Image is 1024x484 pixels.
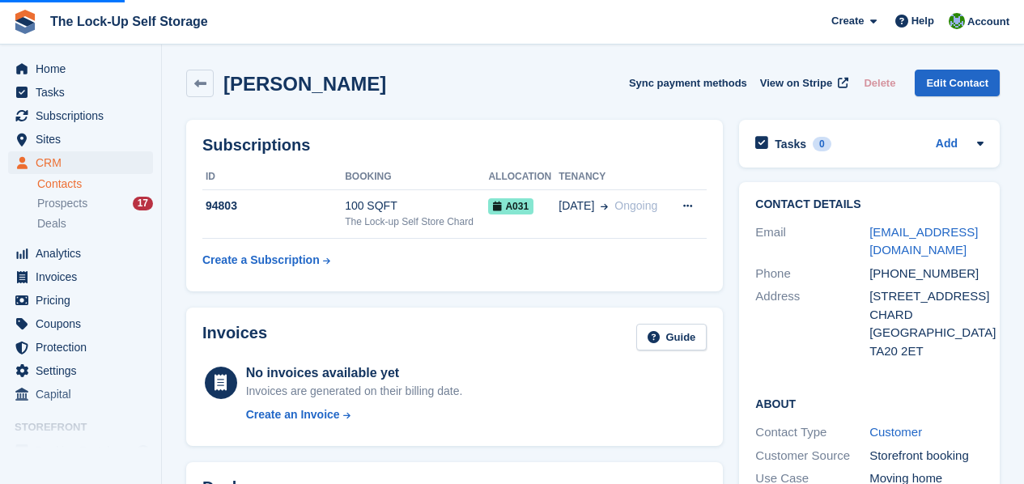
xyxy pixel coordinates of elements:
a: Guide [636,324,707,350]
span: Analytics [36,242,133,265]
div: [PHONE_NUMBER] [869,265,984,283]
div: The Lock-up Self Store Chard [345,214,488,229]
span: Account [967,14,1009,30]
span: Protection [36,336,133,359]
div: Phone [755,265,869,283]
a: Create a Subscription [202,245,330,275]
a: The Lock-Up Self Storage [44,8,215,35]
span: [DATE] [559,197,594,214]
a: View on Stripe [754,70,852,96]
h2: About [755,395,984,411]
span: Storefront [15,419,161,435]
div: 0 [813,137,831,151]
th: Booking [345,164,488,190]
h2: Contact Details [755,198,984,211]
h2: Invoices [202,324,267,350]
a: menu [8,336,153,359]
div: 94803 [202,197,345,214]
div: TA20 2ET [869,342,984,361]
a: Contacts [37,176,153,192]
h2: [PERSON_NAME] [223,73,386,95]
span: CRM [36,151,133,174]
span: Help [911,13,934,29]
a: Deals [37,215,153,232]
span: Pricing [36,289,133,312]
div: Create a Subscription [202,252,320,269]
span: View on Stripe [760,75,832,91]
span: Capital [36,383,133,405]
a: Prospects 17 [37,195,153,212]
a: Customer [869,425,922,439]
a: menu [8,128,153,151]
span: Prospects [37,196,87,211]
span: A031 [488,198,533,214]
div: CHARD [869,306,984,325]
a: menu [8,57,153,80]
h2: Tasks [775,137,806,151]
a: menu [8,439,153,462]
span: Invoices [36,265,133,288]
a: menu [8,265,153,288]
span: Sites [36,128,133,151]
div: [STREET_ADDRESS] [869,287,984,306]
img: stora-icon-8386f47178a22dfd0bd8f6a31ec36ba5ce8667c1dd55bd0f319d3a0aa187defe.svg [13,10,37,34]
a: Add [936,135,958,154]
div: Create an Invoice [246,406,340,423]
a: menu [8,289,153,312]
span: Deals [37,216,66,231]
div: Invoices are generated on their billing date. [246,383,463,400]
div: Storefront booking [869,447,984,465]
div: Address [755,287,869,360]
span: Coupons [36,312,133,335]
button: Sync payment methods [629,70,747,96]
span: Home [36,57,133,80]
a: Create an Invoice [246,406,463,423]
div: No invoices available yet [246,363,463,383]
span: Settings [36,359,133,382]
a: Edit Contact [915,70,1000,96]
div: Customer Source [755,447,869,465]
a: menu [8,383,153,405]
div: [GEOGRAPHIC_DATA] [869,324,984,342]
div: Email [755,223,869,260]
a: menu [8,104,153,127]
a: menu [8,312,153,335]
a: [EMAIL_ADDRESS][DOMAIN_NAME] [869,225,978,257]
h2: Subscriptions [202,136,707,155]
th: Allocation [488,164,559,190]
a: menu [8,151,153,174]
a: menu [8,242,153,265]
span: Ongoing [614,199,657,212]
span: Create [831,13,864,29]
button: Delete [857,70,902,96]
a: menu [8,81,153,104]
span: Subscriptions [36,104,133,127]
th: Tenancy [559,164,669,190]
div: 17 [133,197,153,210]
a: menu [8,359,153,382]
img: Andrew Beer [949,13,965,29]
span: Booking Portal [36,439,133,462]
div: Contact Type [755,423,869,442]
th: ID [202,164,345,190]
div: 100 SQFT [345,197,488,214]
span: Tasks [36,81,133,104]
a: Preview store [134,441,153,461]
